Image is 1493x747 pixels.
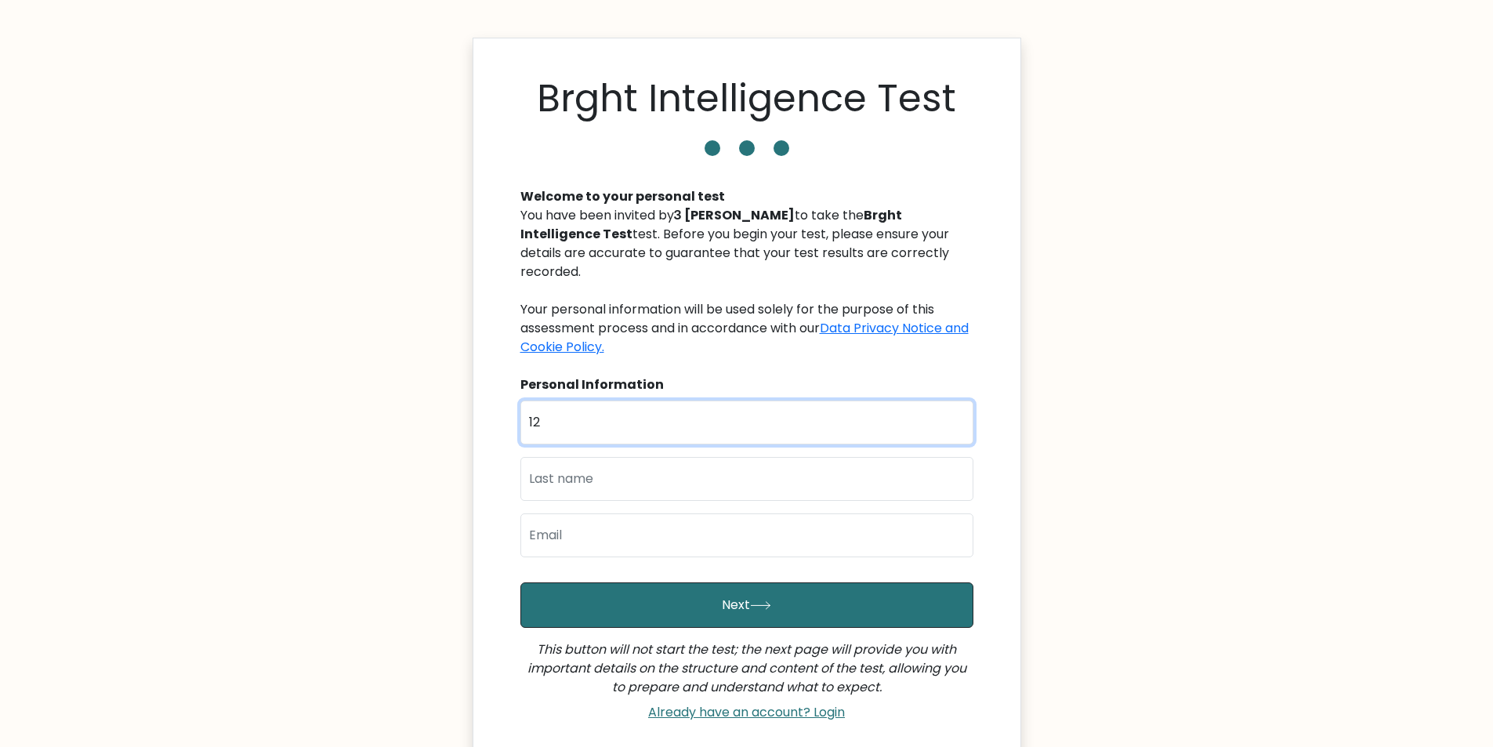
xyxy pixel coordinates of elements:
[642,703,851,721] a: Already have an account? Login
[527,640,966,696] i: This button will not start the test; the next page will provide you with important details on the...
[520,457,973,501] input: Last name
[520,319,969,356] a: Data Privacy Notice and Cookie Policy.
[520,375,973,394] div: Personal Information
[537,76,956,121] h1: Brght Intelligence Test
[520,401,973,444] input: First name
[520,582,973,628] button: Next
[520,206,973,357] div: You have been invited by to take the test. Before you begin your test, please ensure your details...
[520,513,973,557] input: Email
[674,206,795,224] b: З [PERSON_NAME]
[520,206,902,243] b: Brght Intelligence Test
[520,187,973,206] div: Welcome to your personal test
